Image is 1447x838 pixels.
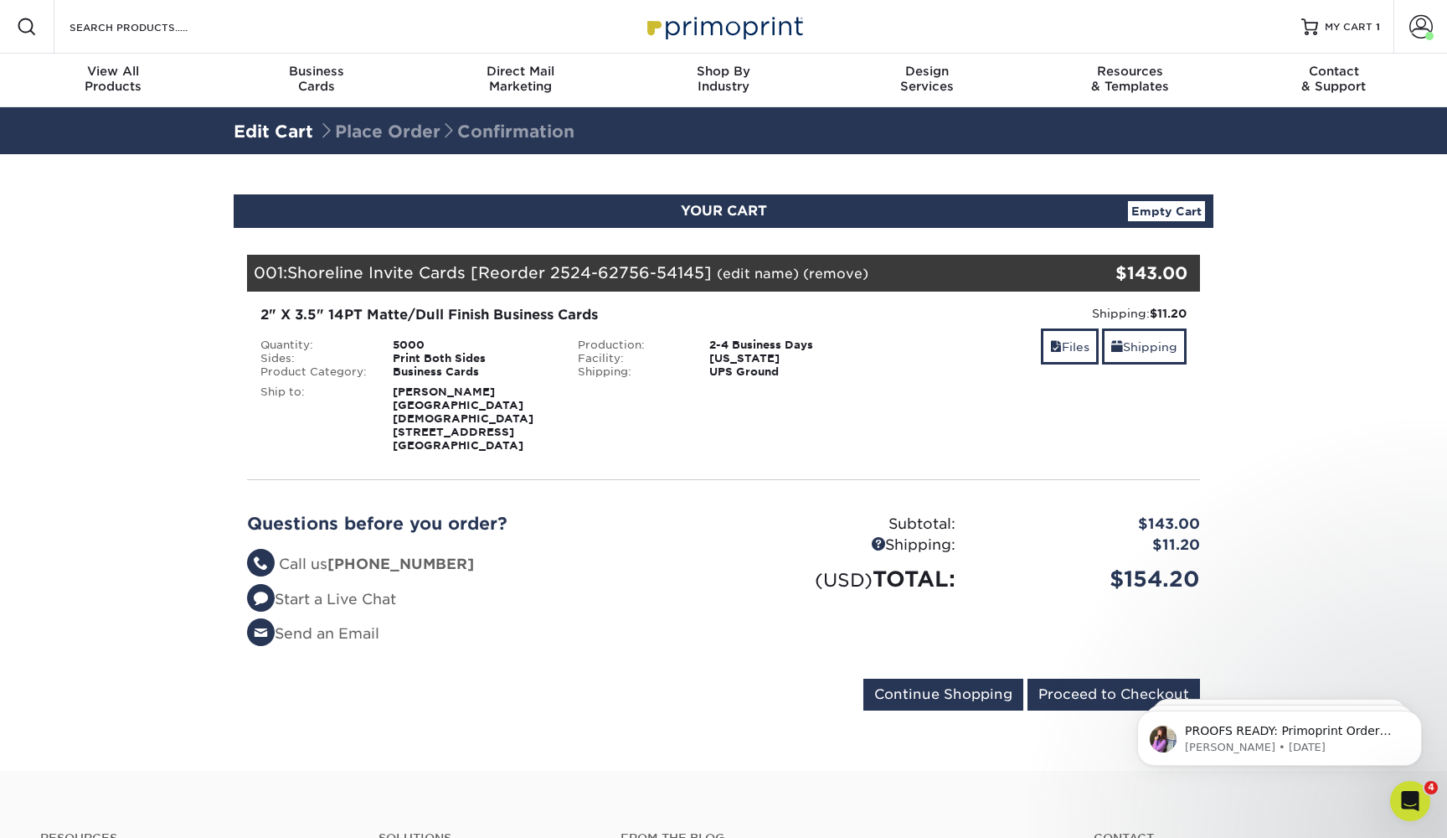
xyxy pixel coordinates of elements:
span: Place Order Confirmation [318,122,574,142]
div: Marketing [419,64,622,94]
span: 4 [1424,781,1438,794]
span: YOUR CART [681,203,767,219]
span: MY CART [1325,20,1372,34]
div: Subtotal: [723,514,968,535]
div: $143.00 [968,514,1213,535]
strong: [PERSON_NAME] [GEOGRAPHIC_DATA][DEMOGRAPHIC_DATA] [STREET_ADDRESS] [GEOGRAPHIC_DATA] [393,385,533,452]
div: $143.00 [1041,261,1187,286]
div: 5000 [380,339,565,352]
li: Call us [247,554,711,576]
small: (USD) [815,569,873,591]
div: TOTAL: [723,563,968,595]
a: DesignServices [825,54,1028,107]
span: Contact [1232,64,1435,79]
div: UPS Ground [697,365,882,379]
span: Shoreline Invite Cards [Reorder 2524-62756-54145] [287,263,712,282]
iframe: Google Customer Reviews [4,787,142,832]
div: Quantity: [248,339,380,352]
input: Continue Shopping [863,679,1023,711]
a: View AllProducts [12,54,215,107]
div: Print Both Sides [380,352,565,365]
div: 2-4 Business Days [697,339,882,352]
div: Facility: [565,352,698,365]
img: Primoprint [640,8,807,44]
a: (edit name) [717,266,799,282]
div: [US_STATE] [697,352,882,365]
div: Production: [565,339,698,352]
a: (remove) [803,266,868,282]
a: Shipping [1102,328,1187,365]
a: Edit Cart [234,122,313,142]
a: Empty Cart [1128,201,1205,221]
strong: [PHONE_NUMBER] [327,556,474,572]
iframe: Intercom live chat [1390,781,1430,821]
span: files [1050,340,1062,354]
span: shipping [1111,340,1123,354]
span: Business [215,64,419,79]
div: 2" X 3.5" 14PT Matte/Dull Finish Business Cards [260,305,869,325]
div: Cards [215,64,419,94]
div: Business Cards [380,365,565,379]
span: Design [825,64,1028,79]
div: $154.20 [968,563,1213,595]
span: View All [12,64,215,79]
a: Contact& Support [1232,54,1435,107]
span: Direct Mail [419,64,622,79]
div: & Templates [1028,64,1232,94]
a: Send an Email [247,625,379,642]
div: $11.20 [968,535,1213,556]
div: Shipping: [565,365,698,379]
div: Shipping: [723,535,968,556]
span: Resources [1028,64,1232,79]
span: 1 [1376,21,1380,33]
a: Resources& Templates [1028,54,1232,107]
a: Shop ByIndustry [622,54,826,107]
input: SEARCH PRODUCTS..... [68,17,231,37]
div: 001: [247,255,1041,292]
a: BusinessCards [215,54,419,107]
div: Services [825,64,1028,94]
div: & Support [1232,64,1435,94]
div: Ship to: [248,385,380,453]
strong: $11.20 [1150,307,1187,320]
div: Products [12,64,215,94]
div: Shipping: [894,305,1187,322]
a: Start a Live Chat [247,591,396,608]
span: Shop By [622,64,826,79]
div: Industry [622,64,826,94]
a: Files [1041,328,1099,365]
input: Proceed to Checkout [1027,679,1200,711]
div: Product Category: [248,365,380,379]
div: Sides: [248,352,380,365]
h2: Questions before you order? [247,514,711,534]
iframe: Intercom notifications message [1112,675,1447,793]
a: Direct MailMarketing [419,54,622,107]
